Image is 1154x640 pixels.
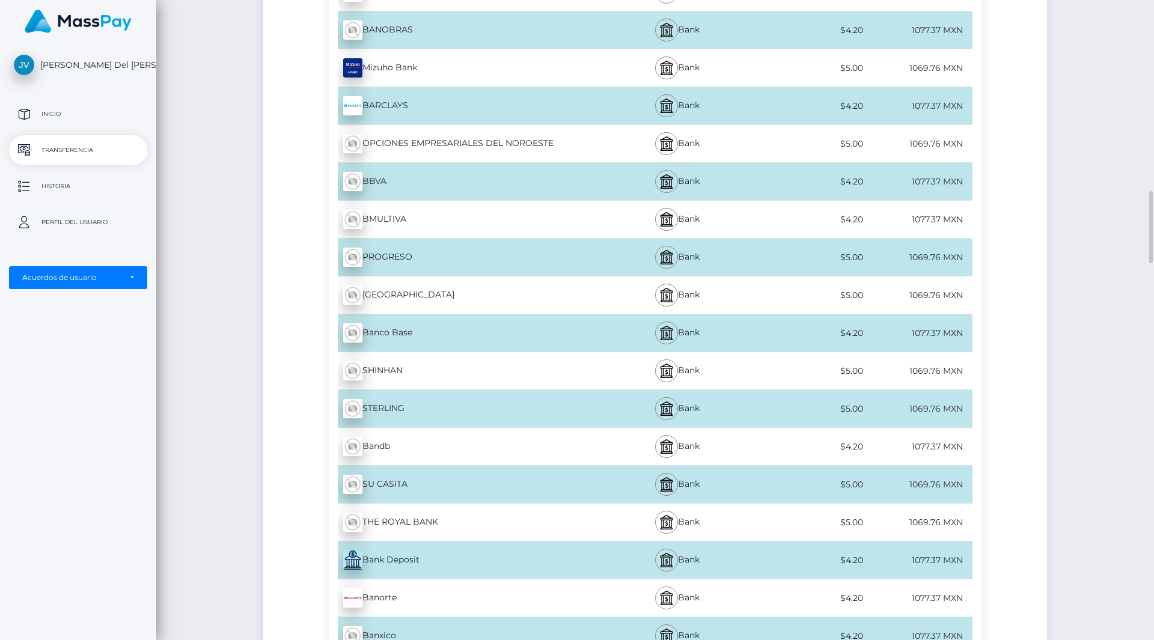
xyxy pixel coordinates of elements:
img: wMhJQYtZFAryAAAAABJRU5ErkJggg== [343,399,362,418]
img: EY9rzweHX2AAAAABJRU5ErkJggg== [343,96,362,115]
div: $4.20 [758,585,865,612]
img: wMhJQYtZFAryAAAAABJRU5ErkJggg== [343,20,362,40]
img: wMhJQYtZFAryAAAAABJRU5ErkJggg== [343,248,362,267]
div: BARCLAYS [329,89,597,123]
div: Bank [597,579,758,617]
a: Inicio [9,99,147,129]
img: MassPay [25,10,132,33]
div: OPCIONES EMPRESARIALES DEL NOROESTE [329,127,597,160]
div: Bandb [329,430,597,463]
div: $5.00 [758,471,865,498]
img: NZ1GiZz5P5rFzbYkNKdHzIlhv3ed2h78NPNFnMacSq+v+z+HdbqdV+2wAAAABJRU5ErkJggg== [343,550,362,570]
div: $5.00 [758,395,865,422]
img: bank.svg [659,553,674,567]
span: [PERSON_NAME] Del [PERSON_NAME] [9,59,147,70]
div: 1069.76 MXN [865,244,973,271]
div: Bank [597,428,758,465]
div: $5.00 [758,282,865,309]
img: bank.svg [659,288,674,302]
img: bank.svg [659,250,674,264]
div: $4.20 [758,93,865,120]
div: $5.00 [758,55,865,82]
img: bank.svg [659,23,674,37]
img: bank.svg [659,515,674,529]
div: Bank [597,201,758,238]
div: Bank [597,541,758,579]
div: Bank [597,390,758,427]
div: Bank [597,163,758,200]
img: bank.svg [659,61,674,75]
div: [GEOGRAPHIC_DATA] [329,278,597,312]
img: bank.svg [659,99,674,113]
div: Banorte [329,581,597,615]
img: wMhJQYtZFAryAAAAABJRU5ErkJggg== [343,437,362,456]
div: BMULTIVA [329,203,597,236]
img: wMhJQYtZFAryAAAAABJRU5ErkJggg== [343,323,362,343]
div: Bank [597,504,758,541]
div: 1069.76 MXN [865,358,973,385]
img: bank.svg [659,401,674,416]
img: wMhJQYtZFAryAAAAABJRU5ErkJggg== [343,210,362,229]
div: 1077.37 MXN [865,17,973,44]
a: Historia [9,171,147,201]
div: $4.20 [758,320,865,347]
div: $4.20 [758,168,865,195]
a: Perfil del usuario [9,207,147,237]
div: $4.20 [758,433,865,460]
img: bank.svg [659,591,674,605]
img: bank.svg [659,326,674,340]
img: bank.svg [659,364,674,378]
img: vcE3DquRAAAAAElFTkSuQmCC [343,588,362,608]
div: PROGRESO [329,240,597,274]
div: BANOBRAS [329,13,597,47]
div: 1077.37 MXN [865,547,973,574]
img: wMhJQYtZFAryAAAAABJRU5ErkJggg== [343,361,362,380]
img: bank.svg [659,136,674,151]
a: Transferencia [9,135,147,165]
div: 1069.76 MXN [865,55,973,82]
div: $5.00 [758,130,865,157]
div: $4.20 [758,547,865,574]
div: THE ROYAL BANK [329,505,597,539]
div: 1077.37 MXN [865,585,973,612]
div: 1069.76 MXN [865,130,973,157]
div: SU CASITA [329,468,597,501]
p: Historia [14,177,142,195]
img: bank.svg [659,212,674,227]
img: bank.svg [659,477,674,492]
div: Bank [597,239,758,276]
div: Bank [597,314,758,352]
div: $4.20 [758,206,865,233]
div: SHINHAN [329,354,597,388]
div: 1069.76 MXN [865,282,973,309]
div: 1069.76 MXN [865,471,973,498]
div: 1077.37 MXN [865,93,973,120]
div: 1077.37 MXN [865,206,973,233]
div: 1077.37 MXN [865,320,973,347]
img: wMhJQYtZFAryAAAAABJRU5ErkJggg== [343,285,362,305]
p: Perfil del usuario [14,213,142,231]
img: 9k= [343,58,362,78]
div: Bank [597,11,758,49]
div: Banco Base [329,316,597,350]
div: 1077.37 MXN [865,168,973,195]
div: 1069.76 MXN [865,509,973,536]
div: $5.00 [758,244,865,271]
img: wMhJQYtZFAryAAAAABJRU5ErkJggg== [343,134,362,153]
img: wMhJQYtZFAryAAAAABJRU5ErkJggg== [343,513,362,532]
p: Transferencia [14,141,142,159]
div: BBVA [329,165,597,198]
img: bank.svg [659,174,674,189]
button: Acuerdos de usuario [9,266,147,289]
div: Bank [597,276,758,314]
img: wMhJQYtZFAryAAAAABJRU5ErkJggg== [343,172,362,191]
div: $4.20 [758,17,865,44]
div: STERLING [329,392,597,425]
div: 1077.37 MXN [865,433,973,460]
p: Inicio [14,105,142,123]
img: bank.svg [659,439,674,454]
div: Bank [597,125,758,162]
div: Acuerdos de usuario [22,273,121,282]
img: wMhJQYtZFAryAAAAABJRU5ErkJggg== [343,475,362,494]
div: $5.00 [758,358,865,385]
